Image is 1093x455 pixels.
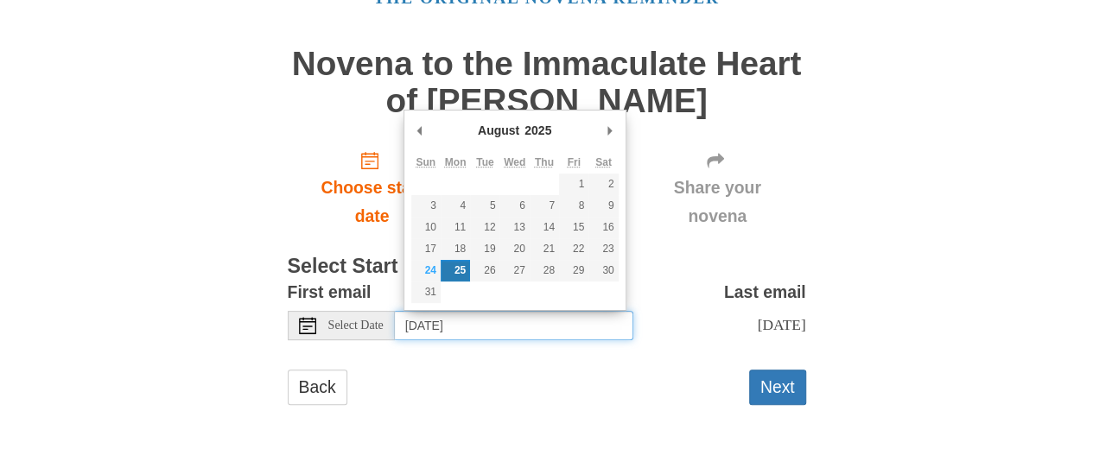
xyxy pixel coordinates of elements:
button: 31 [411,281,441,303]
span: Select Date [328,319,384,332]
button: 21 [530,238,559,260]
span: Share your novena [646,174,789,231]
button: 30 [588,260,618,281]
div: Click "Next" to confirm your start date first. [629,136,806,239]
button: 1 [559,174,588,195]
button: 4 [441,195,470,217]
button: 12 [470,217,499,238]
button: 25 [441,260,470,281]
a: Choose start date [288,136,457,239]
button: 20 [499,238,529,260]
button: Next [749,370,806,405]
button: 6 [499,195,529,217]
button: 15 [559,217,588,238]
span: [DATE] [757,316,805,333]
span: Choose start date [305,174,440,231]
button: 13 [499,217,529,238]
h3: Select Start Date [288,256,806,278]
button: 22 [559,238,588,260]
button: 18 [441,238,470,260]
button: 24 [411,260,441,281]
button: 28 [530,260,559,281]
label: First email [288,278,372,306]
button: Previous Month [411,117,429,143]
button: 14 [530,217,559,238]
abbr: Sunday [416,156,435,168]
abbr: Thursday [535,156,554,168]
button: 16 [588,217,618,238]
div: August [475,117,522,143]
button: 19 [470,238,499,260]
abbr: Tuesday [476,156,493,168]
button: 26 [470,260,499,281]
button: 8 [559,195,588,217]
h1: Novena to the Immaculate Heart of [PERSON_NAME] [288,46,806,119]
button: 7 [530,195,559,217]
abbr: Monday [445,156,467,168]
button: 3 [411,195,441,217]
button: 27 [499,260,529,281]
a: Back [288,370,347,405]
button: Next Month [601,117,619,143]
abbr: Friday [567,156,580,168]
button: 9 [588,195,618,217]
button: 29 [559,260,588,281]
button: 11 [441,217,470,238]
abbr: Wednesday [504,156,525,168]
label: Last email [724,278,806,306]
button: 2 [588,174,618,195]
button: 17 [411,238,441,260]
button: 5 [470,195,499,217]
button: 23 [588,238,618,260]
div: 2025 [522,117,554,143]
input: Use the arrow keys to pick a date [395,311,633,340]
abbr: Saturday [595,156,612,168]
button: 10 [411,217,441,238]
